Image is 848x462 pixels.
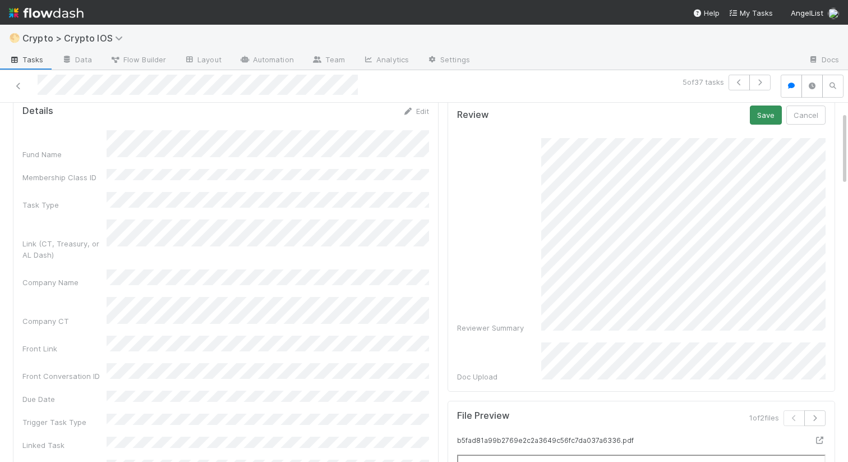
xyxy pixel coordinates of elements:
h5: File Preview [457,410,509,422]
button: Cancel [786,106,826,125]
a: Settings [418,52,479,70]
div: Due Date [22,394,107,405]
button: Save [750,106,782,125]
div: Doc Upload [457,371,541,382]
div: Company CT [22,315,107,327]
span: 🌕 [9,33,20,43]
span: 5 of 37 tasks [683,76,724,88]
a: Docs [799,52,848,70]
a: Analytics [354,52,418,70]
div: Linked Task [22,440,107,451]
small: b5fad81a99b2769e2c2a3649c56fc7da037a6336.pdf [457,436,634,445]
span: 1 of 2 files [749,412,779,423]
a: Edit [403,107,429,116]
div: Link (CT, Treasury, or AL Dash) [22,238,107,260]
a: Team [303,52,354,70]
div: Front Conversation ID [22,370,107,382]
a: Flow Builder [101,52,175,70]
div: Task Type [22,199,107,211]
img: avatar_d89a0a80-047e-40c9-bdc2-a2d44e645fd3.png [828,8,839,19]
img: logo-inverted-e16ddd16eac7371096b0.svg [9,3,84,22]
h5: Details [22,106,53,117]
div: Membership Class ID [22,172,107,183]
span: Tasks [9,54,44,65]
span: Crypto > Crypto IOS [22,33,128,44]
div: Fund Name [22,149,107,160]
h5: Review [457,109,488,121]
a: Layout [175,52,231,70]
a: Data [53,52,101,70]
span: Flow Builder [110,54,166,65]
div: Reviewer Summary [457,322,541,333]
span: My Tasks [729,8,773,17]
div: Front Link [22,343,107,354]
a: My Tasks [729,7,773,19]
div: Company Name [22,277,107,288]
span: AngelList [791,8,823,17]
div: Trigger Task Type [22,417,107,428]
div: Help [693,7,720,19]
a: Automation [231,52,303,70]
